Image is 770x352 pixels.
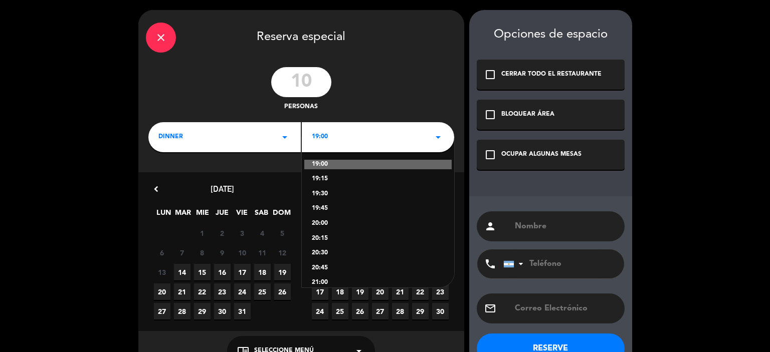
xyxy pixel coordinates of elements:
div: Reserva especial [138,10,464,62]
span: 21 [174,283,190,300]
span: 30 [214,303,231,319]
span: 18 [332,283,348,300]
div: 20:30 [312,248,444,258]
div: 19:00 [304,160,452,170]
span: 5 [274,225,291,241]
span: 20 [154,283,170,300]
div: 20:00 [312,219,444,229]
span: 22 [194,283,211,300]
span: VIE [234,207,250,223]
span: 12 [274,244,291,261]
span: 28 [174,303,190,319]
span: 10 [234,244,251,261]
span: 25 [254,283,271,300]
span: 26 [274,283,291,300]
i: person [484,220,496,232]
span: 7 [174,244,190,261]
span: 19 [274,264,291,280]
div: 19:30 [312,189,444,199]
span: 31 [234,303,251,319]
span: DOM [273,207,289,223]
i: check_box_outline_blank [484,149,496,161]
span: 16 [214,264,231,280]
span: 24 [234,283,251,300]
span: SAB [253,207,270,223]
span: 27 [372,303,389,319]
i: arrow_drop_down [432,131,444,143]
span: 27 [154,303,170,319]
span: 17 [312,283,328,300]
input: Teléfono [503,249,614,278]
span: 11 [254,244,271,261]
div: CERRAR TODO EL RESTAURANTE [501,70,602,80]
span: 20 [372,283,389,300]
div: 20:15 [312,234,444,244]
div: 19:45 [312,204,444,214]
span: 29 [412,303,429,319]
span: 3 [234,225,251,241]
span: 26 [352,303,368,319]
span: 30 [432,303,449,319]
div: Opciones de espacio [477,28,625,42]
span: [DATE] [211,184,234,194]
span: MAR [175,207,191,223]
div: 20:45 [312,263,444,273]
div: Argentina: +54 [504,250,527,278]
div: 21:00 [312,278,444,288]
span: 17 [234,264,251,280]
i: chevron_left [151,184,161,194]
span: LUN [155,207,172,223]
input: Correo Electrónico [514,301,617,315]
span: 8 [194,244,211,261]
input: 0 [271,67,331,97]
span: 19:00 [312,132,328,142]
i: phone [484,258,496,270]
i: check_box_outline_blank [484,109,496,121]
span: 23 [214,283,231,300]
span: 2 [214,225,231,241]
span: 23 [432,283,449,300]
span: 24 [312,303,328,319]
div: BLOQUEAR ÁREA [501,110,554,120]
span: MIE [195,207,211,223]
span: 15 [194,264,211,280]
span: 19 [352,283,368,300]
span: 1 [194,225,211,241]
span: 29 [194,303,211,319]
div: 19:15 [312,174,444,184]
span: 28 [392,303,409,319]
span: 4 [254,225,271,241]
span: 13 [154,264,170,280]
input: Nombre [514,219,617,233]
span: 21 [392,283,409,300]
i: close [155,32,167,44]
i: check_box_outline_blank [484,69,496,81]
span: 9 [214,244,231,261]
i: arrow_drop_down [279,131,291,143]
span: JUE [214,207,231,223]
span: 6 [154,244,170,261]
span: 18 [254,264,271,280]
span: personas [284,102,318,112]
span: dinner [158,132,183,142]
span: 25 [332,303,348,319]
span: 22 [412,283,429,300]
div: OCUPAR ALGUNAS MESAS [501,150,582,160]
span: 14 [174,264,190,280]
i: email [484,302,496,314]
